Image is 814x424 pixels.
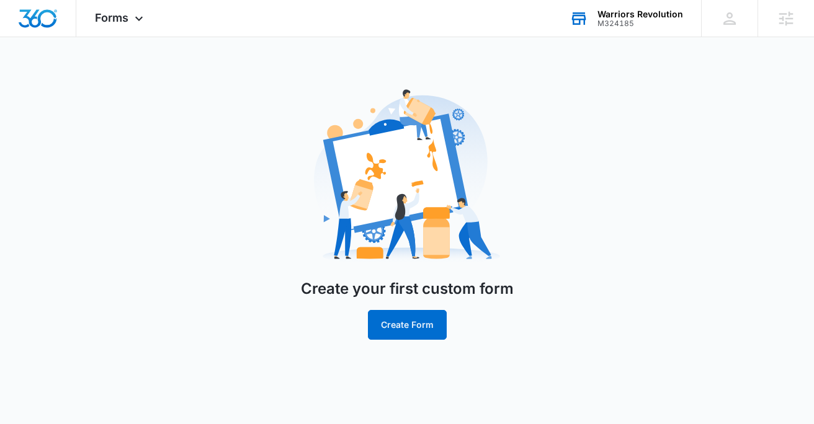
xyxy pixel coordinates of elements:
[95,11,128,24] span: Forms
[368,310,447,340] button: Create Form
[597,19,683,28] div: account id
[314,84,500,270] img: Create Form
[301,278,514,300] h1: Create your first custom form
[597,9,683,19] div: account name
